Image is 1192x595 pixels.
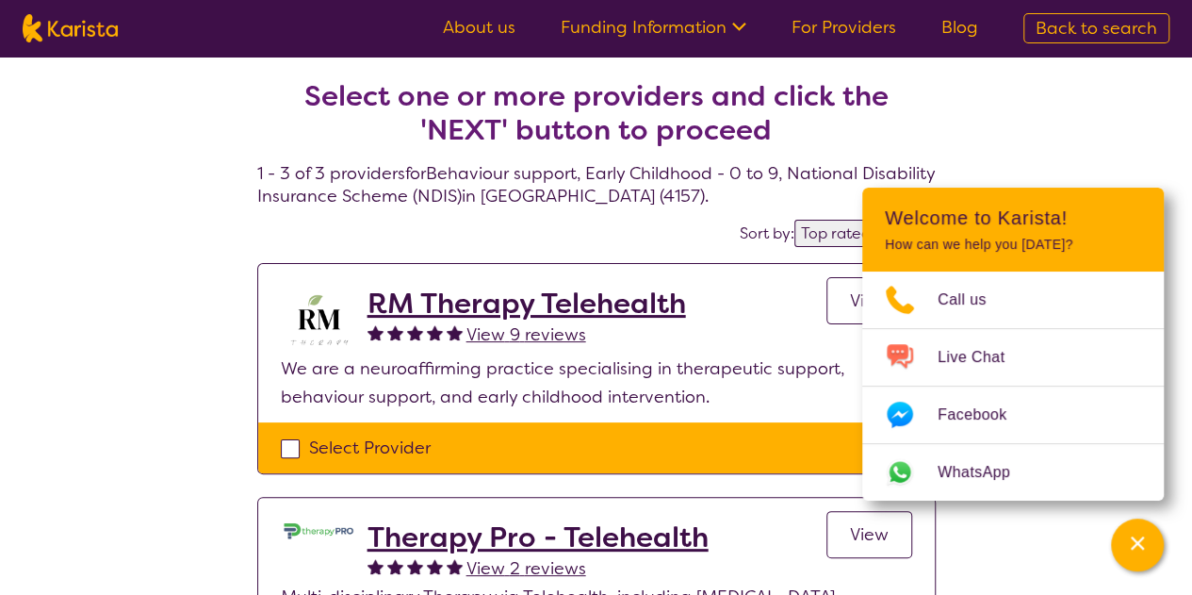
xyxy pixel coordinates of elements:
[862,444,1164,501] a: Web link opens in a new tab.
[387,558,403,574] img: fullstar
[367,558,384,574] img: fullstar
[447,324,463,340] img: fullstar
[23,14,118,42] img: Karista logo
[367,521,709,554] a: Therapy Pro - Telehealth
[407,558,423,574] img: fullstar
[826,277,912,324] a: View
[427,324,443,340] img: fullstar
[367,287,686,321] a: RM Therapy Telehealth
[850,289,889,312] span: View
[938,343,1027,372] span: Live Chat
[281,287,356,355] img: b3hjthhf71fnbidirs13.png
[387,324,403,340] img: fullstar
[427,558,443,574] img: fullstar
[1111,519,1164,571] button: Channel Menu
[740,223,794,243] label: Sort by:
[826,511,912,558] a: View
[447,558,463,574] img: fullstar
[257,34,936,207] h4: 1 - 3 of 3 providers for Behaviour support , Early Childhood - 0 to 9 , National Disability Insur...
[407,324,423,340] img: fullstar
[561,16,746,39] a: Funding Information
[938,286,1009,314] span: Call us
[885,207,1141,229] h2: Welcome to Karista!
[938,401,1029,429] span: Facebook
[850,523,889,546] span: View
[280,79,913,147] h2: Select one or more providers and click the 'NEXT' button to proceed
[281,355,912,411] p: We are a neuroaffirming practice specialising in therapeutic support, behaviour support, and earl...
[938,458,1033,487] span: WhatsApp
[443,16,515,39] a: About us
[941,16,978,39] a: Blog
[862,272,1164,501] ul: Choose channel
[885,237,1141,253] p: How can we help you [DATE]?
[367,324,384,340] img: fullstar
[281,521,356,541] img: lehxprcbtunjcwin5sb4.jpg
[466,554,586,583] a: View 2 reviews
[466,557,586,580] span: View 2 reviews
[1036,17,1157,40] span: Back to search
[466,321,586,349] a: View 9 reviews
[1023,13,1169,43] a: Back to search
[792,16,896,39] a: For Providers
[466,323,586,346] span: View 9 reviews
[862,188,1164,501] div: Channel Menu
